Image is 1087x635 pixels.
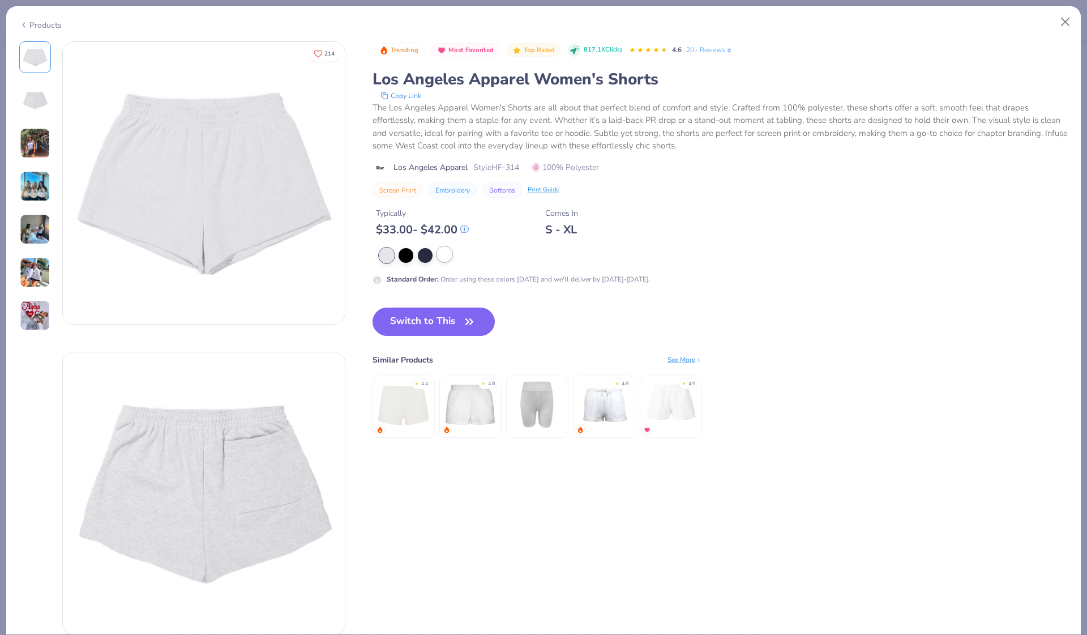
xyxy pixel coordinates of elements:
[512,46,521,55] img: Top Rated sort
[20,300,50,331] img: User generated content
[584,45,622,55] span: 817.1K Clicks
[443,427,450,433] img: trending.gif
[373,354,433,366] div: Similar Products
[387,275,439,284] strong: Standard Order :
[387,274,651,284] div: Order using these colors [DATE] and we'll deliver by [DATE]-[DATE].
[482,182,522,198] button: Bottoms
[63,352,345,634] img: Back
[481,380,486,385] div: ★
[437,46,446,55] img: Most Favorited sort
[429,182,477,198] button: Embroidery
[20,214,50,245] img: User generated content
[63,42,345,324] img: Front
[524,47,555,53] span: Top Rated
[373,308,495,336] button: Switch to This
[309,45,340,62] button: Like
[644,427,651,433] img: MostFav.gif
[672,45,682,54] span: 4.6
[532,161,599,173] span: 100% Polyester
[414,380,419,385] div: ★
[545,223,578,237] div: S - XL
[507,43,561,58] button: Badge Button
[667,355,702,365] div: See More
[615,380,619,385] div: ★
[622,380,628,388] div: 4.8
[528,185,559,195] div: Print Guide
[421,380,428,388] div: 4.4
[20,257,50,288] img: User generated content
[373,69,1068,90] div: Los Angeles Apparel Women's Shorts
[488,380,495,388] div: 4.8
[644,377,697,431] img: Fresh Prints Terry Shorts
[19,19,62,31] div: Products
[629,41,667,59] div: 4.6 Stars
[324,51,335,57] span: 214
[20,128,50,159] img: User generated content
[20,171,50,202] img: User generated content
[373,163,388,172] img: brand logo
[373,182,423,198] button: Screen Print
[391,47,418,53] span: Trending
[1055,11,1076,33] button: Close
[686,45,733,55] a: 20+ Reviews
[682,380,686,385] div: ★
[510,377,564,431] img: Fresh Prints Beverly Ribbed Biker shorts
[443,377,497,431] img: Fresh Prints Miami Heavyweight Shorts
[688,380,695,388] div: 4.9
[577,427,584,433] img: trending.gif
[473,161,519,173] span: Style HF-314
[377,90,425,101] button: copy to clipboard
[545,207,578,219] div: Comes In
[376,377,430,431] img: Fresh Prints Lindsey Fold-over Lounge Shorts
[393,161,468,173] span: Los Angeles Apparel
[376,223,469,237] div: $ 33.00 - $ 42.00
[448,47,494,53] span: Most Favorited
[376,427,383,433] img: trending.gif
[374,43,425,58] button: Badge Button
[431,43,500,58] button: Badge Button
[577,377,631,431] img: Fresh Prints Madison Shorts
[376,207,469,219] div: Typically
[22,87,49,114] img: Back
[373,101,1068,152] div: The Los Angeles Apparel Women's Shorts are all about that perfect blend of comfort and style. Cra...
[379,46,388,55] img: Trending sort
[22,44,49,71] img: Front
